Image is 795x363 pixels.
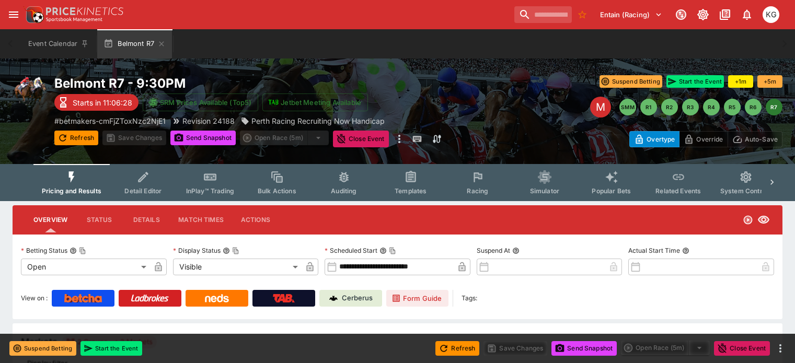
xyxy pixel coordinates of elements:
button: open drawer [4,5,23,24]
img: Ladbrokes [131,294,169,302]
button: Kevin Gutschlag [759,3,782,26]
button: Actual Start Time [682,247,689,254]
button: Overview [25,207,76,232]
span: Templates [395,187,427,195]
button: more [774,342,787,355]
button: Copy To Clipboard [79,247,86,254]
img: horse_racing.png [13,75,46,109]
button: Actions [232,207,279,232]
button: R5 [724,99,741,115]
div: split button [240,131,329,145]
p: Betting Status [21,246,67,255]
button: Belmont R7 [97,29,172,58]
input: search [514,6,572,23]
button: Suspend Betting [9,341,76,356]
span: System Controls [720,187,771,195]
span: Simulator [530,187,559,195]
button: Notifications [738,5,756,24]
img: TabNZ [273,294,295,302]
div: split button [621,341,710,355]
label: Tags: [462,290,477,307]
button: Overtype [629,131,679,147]
img: Sportsbook Management [46,17,102,22]
img: Cerberus [329,294,338,302]
button: Start the Event [80,341,142,356]
button: more [393,131,406,147]
button: R4 [703,99,720,115]
p: Copy To Clipboard [54,115,166,126]
button: Event Calendar [22,29,95,58]
span: Bulk Actions [258,187,296,195]
span: Racing [467,187,488,195]
button: Connected to PK [672,5,690,24]
button: No Bookmarks [574,6,591,23]
button: R7 [766,99,782,115]
p: Cerberus [342,293,373,303]
span: Detail Editor [124,187,162,195]
button: Suspend Betting [600,75,662,88]
button: Copy To Clipboard [232,247,239,254]
button: Close Event [714,341,770,356]
p: Scheduled Start [325,246,377,255]
span: Popular Bets [592,187,631,195]
button: Refresh [54,131,98,145]
img: PriceKinetics [46,7,123,15]
button: Details [123,207,170,232]
button: Override [679,131,728,147]
p: Display Status [173,246,221,255]
button: Suspend At [512,247,520,254]
a: Cerberus [319,290,382,307]
button: R3 [682,99,699,115]
div: Event type filters [33,164,762,201]
button: SRM Prices Available (Top5) [143,93,258,111]
nav: pagination navigation [619,99,782,115]
p: Auto-Save [745,134,778,145]
h2: Copy To Clipboard [54,75,479,91]
img: Betcha [64,294,102,302]
div: Kevin Gutschlag [763,6,779,23]
button: +5m [757,75,782,88]
div: Start From [629,131,782,147]
p: Overtype [647,134,675,145]
span: InPlay™ Trading [186,187,234,195]
p: Perth Racing Recruiting Now Handicap [251,115,385,126]
button: Status [76,207,123,232]
button: R6 [745,99,762,115]
button: Display StatusCopy To Clipboard [223,247,230,254]
button: Send Snapshot [170,131,236,145]
p: Override [696,134,723,145]
svg: Open [743,215,753,225]
button: Select Tenant [594,6,669,23]
p: Suspend At [477,246,510,255]
p: Revision 24188 [182,115,235,126]
img: jetbet-logo.svg [268,97,279,108]
button: Scheduled StartCopy To Clipboard [379,247,387,254]
img: PriceKinetics Logo [23,4,44,25]
button: Send Snapshot [551,341,617,356]
button: R1 [640,99,657,115]
button: Close Event [333,131,389,147]
button: R2 [661,99,678,115]
span: Pricing and Results [42,187,101,195]
button: Toggle light/dark mode [694,5,712,24]
p: Starts in 11:06:28 [73,97,132,108]
div: Open [21,259,150,275]
div: Edit Meeting [590,97,611,118]
button: Jetbet Meeting Available [262,93,368,111]
span: Auditing [331,187,356,195]
button: Match Times [170,207,232,232]
button: Refresh [435,341,479,356]
a: Form Guide [386,290,448,307]
button: Copy To Clipboard [389,247,396,254]
span: Related Events [655,187,701,195]
div: Visible [173,259,302,275]
div: Perth Racing Recruiting Now Handicap [241,115,385,126]
button: Documentation [716,5,734,24]
button: Auto-Save [728,131,782,147]
button: Start the Event [666,75,724,88]
label: View on : [21,290,48,307]
p: Actual Start Time [628,246,680,255]
img: Neds [205,294,228,302]
svg: Visible [757,214,770,226]
button: SMM [619,99,636,115]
